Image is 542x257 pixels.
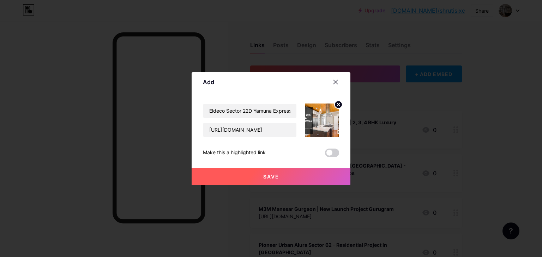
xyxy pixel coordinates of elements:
span: Save [263,174,279,180]
input: URL [203,123,296,137]
input: Title [203,104,296,118]
img: link_thumbnail [305,104,339,137]
div: Make this a highlighted link [203,149,266,157]
div: Add [203,78,214,86]
button: Save [192,168,350,185]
